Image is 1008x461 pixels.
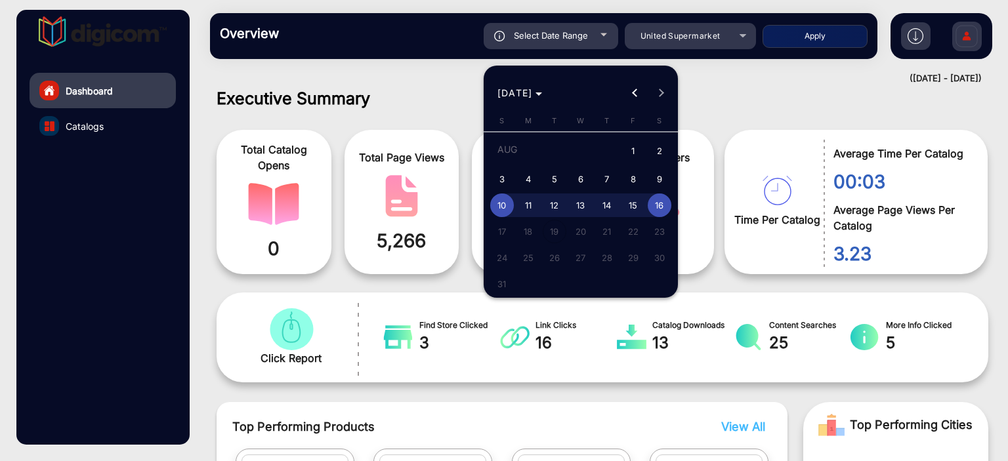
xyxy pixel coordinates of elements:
[577,116,584,125] span: W
[541,245,568,271] button: August 26, 2025
[489,136,620,166] td: AUG
[620,218,646,245] button: August 22, 2025
[497,87,533,98] span: [DATE]
[516,193,540,217] span: 11
[515,192,541,218] button: August 11, 2025
[489,218,515,245] button: August 17, 2025
[492,81,548,105] button: Choose month and year
[621,167,645,191] span: 8
[648,246,671,270] span: 30
[525,116,532,125] span: M
[569,167,593,191] span: 6
[516,167,540,191] span: 4
[489,192,515,218] button: August 10, 2025
[620,192,646,218] button: August 15, 2025
[657,116,661,125] span: S
[568,192,594,218] button: August 13, 2025
[631,116,635,125] span: F
[568,166,594,192] button: August 6, 2025
[594,166,620,192] button: August 7, 2025
[646,166,673,192] button: August 9, 2025
[595,193,619,217] span: 14
[595,246,619,270] span: 28
[569,246,593,270] span: 27
[515,245,541,271] button: August 25, 2025
[516,246,540,270] span: 25
[648,138,671,165] span: 2
[621,138,645,165] span: 1
[516,220,540,243] span: 18
[594,218,620,245] button: August 21, 2025
[541,192,568,218] button: August 12, 2025
[620,245,646,271] button: August 29, 2025
[620,166,646,192] button: August 8, 2025
[489,245,515,271] button: August 24, 2025
[490,246,514,270] span: 24
[569,193,593,217] span: 13
[489,166,515,192] button: August 3, 2025
[543,167,566,191] span: 5
[594,192,620,218] button: August 14, 2025
[621,193,645,217] span: 15
[604,116,609,125] span: T
[568,218,594,245] button: August 20, 2025
[594,245,620,271] button: August 28, 2025
[543,193,566,217] span: 12
[490,272,514,296] span: 31
[541,218,568,245] button: August 19, 2025
[620,136,646,166] button: August 1, 2025
[648,220,671,243] span: 23
[646,218,673,245] button: August 23, 2025
[543,246,566,270] span: 26
[648,167,671,191] span: 9
[490,193,514,217] span: 10
[490,167,514,191] span: 3
[515,166,541,192] button: August 4, 2025
[543,220,566,243] span: 19
[595,167,619,191] span: 7
[595,220,619,243] span: 21
[646,192,673,218] button: August 16, 2025
[568,245,594,271] button: August 27, 2025
[646,245,673,271] button: August 30, 2025
[541,166,568,192] button: August 5, 2025
[621,220,645,243] span: 22
[515,218,541,245] button: August 18, 2025
[489,271,515,297] button: August 31, 2025
[552,116,556,125] span: T
[621,246,645,270] span: 29
[648,193,671,217] span: 16
[646,136,673,166] button: August 2, 2025
[621,80,648,106] button: Previous month
[569,220,593,243] span: 20
[499,116,504,125] span: S
[490,220,514,243] span: 17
